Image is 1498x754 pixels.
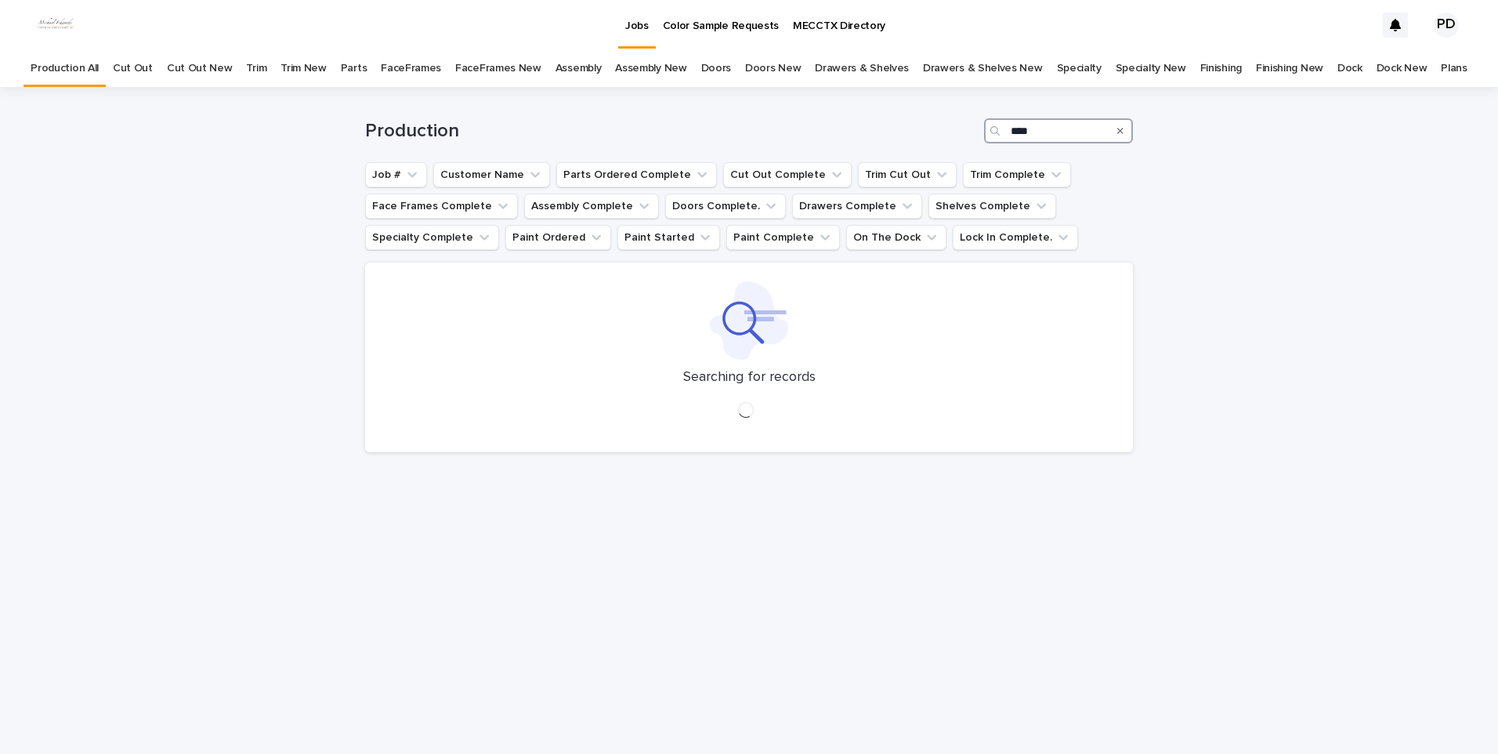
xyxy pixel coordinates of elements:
[615,50,686,87] a: Assembly New
[984,118,1133,143] input: Search
[31,9,80,41] img: dhEtdSsQReaQtgKTuLrt
[723,162,852,187] button: Cut Out Complete
[1057,50,1102,87] a: Specialty
[858,162,957,187] button: Trim Cut Out
[505,225,611,250] button: Paint Ordered
[1200,50,1242,87] a: Finishing
[556,162,717,187] button: Parts Ordered Complete
[365,194,518,219] button: Face Frames Complete
[280,50,327,87] a: Trim New
[524,194,659,219] button: Assembly Complete
[963,162,1071,187] button: Trim Complete
[953,225,1078,250] button: Lock In Complete.
[433,162,550,187] button: Customer Name
[365,225,499,250] button: Specialty Complete
[1434,13,1459,38] div: PD
[365,162,427,187] button: Job #
[701,50,731,87] a: Doors
[745,50,801,87] a: Doors New
[246,50,266,87] a: Trim
[726,225,840,250] button: Paint Complete
[815,50,909,87] a: Drawers & Shelves
[455,50,541,87] a: FaceFrames New
[365,120,978,143] h1: Production
[167,50,233,87] a: Cut Out New
[1377,50,1427,87] a: Dock New
[683,369,816,386] p: Searching for records
[665,194,786,219] button: Doors Complete.
[113,50,153,87] a: Cut Out
[846,225,946,250] button: On The Dock
[1337,50,1362,87] a: Dock
[923,50,1043,87] a: Drawers & Shelves New
[792,194,922,219] button: Drawers Complete
[1256,50,1323,87] a: Finishing New
[1116,50,1186,87] a: Specialty New
[555,50,602,87] a: Assembly
[341,50,367,87] a: Parts
[381,50,441,87] a: FaceFrames
[617,225,720,250] button: Paint Started
[928,194,1056,219] button: Shelves Complete
[1441,50,1467,87] a: Plans
[31,50,99,87] a: Production All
